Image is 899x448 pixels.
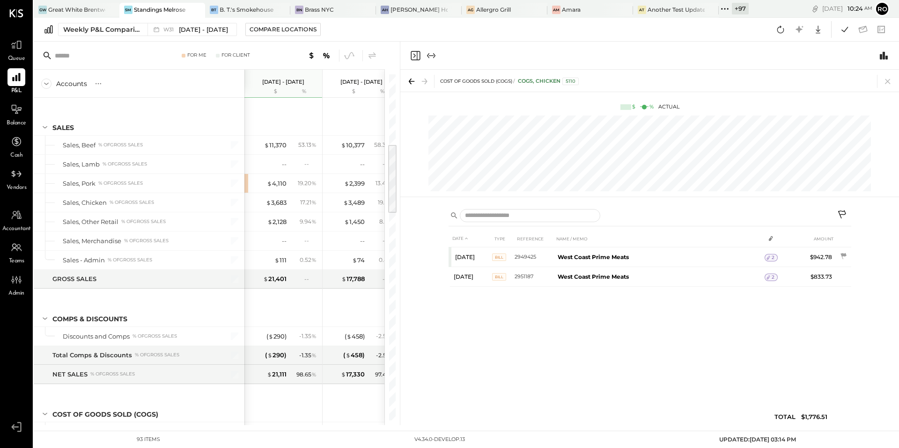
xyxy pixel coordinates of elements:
[381,6,389,14] div: AH
[220,6,273,14] div: B. T.'s Smokehouse
[245,23,321,36] button: Compare Locations
[391,6,448,14] div: [PERSON_NAME] Hoboken
[648,6,705,14] div: Another Test Updated
[772,254,774,261] span: 2
[298,141,317,149] div: 53.13
[0,206,32,233] a: Accountant
[274,256,280,264] span: $
[374,141,395,149] div: 58.34
[267,370,272,378] span: $
[649,103,654,111] div: %
[476,6,511,14] div: Allergro Grill
[7,119,26,128] span: Balance
[554,230,765,247] th: NAME / MEMO
[52,351,132,360] div: Total Comps & Discounts
[264,141,287,150] div: 11,370
[0,271,32,298] a: Admin
[341,141,365,150] div: 10,377
[352,256,357,264] span: $
[90,371,135,377] div: % of GROSS SALES
[772,274,774,281] span: 2
[295,6,303,14] div: BN
[379,217,395,226] div: 8.15
[289,88,319,95] div: %
[414,436,465,443] div: v 4.34.0-develop.13
[52,314,127,324] div: Comps & Discounts
[515,247,554,267] td: 2949425
[0,101,32,128] a: Balance
[0,68,32,95] a: P&L
[719,436,796,443] span: UPDATED: [DATE] 03:14 PM
[450,230,492,247] th: DATE
[300,256,317,264] div: 0.52
[552,6,560,14] div: Am
[311,198,317,206] span: %
[163,27,177,32] span: W31
[263,275,287,283] div: 21,401
[343,198,365,207] div: 3,489
[345,332,365,341] div: ( 458 )
[811,4,820,14] div: copy link
[135,352,179,358] div: % of GROSS SALES
[263,275,268,282] span: $
[341,370,365,379] div: 17,330
[282,160,287,169] div: --
[346,332,352,340] span: $
[492,230,515,247] th: TYPE
[311,256,317,263] span: %
[98,142,143,148] div: % of GROSS SALES
[98,180,143,187] div: % of GROSS SALES
[108,257,152,263] div: % of GROSS SALES
[311,370,317,378] span: %
[8,55,25,63] span: Queue
[341,141,346,149] span: $
[63,160,100,169] div: Sales, Lamb
[352,256,365,265] div: 74
[632,103,635,111] div: $
[250,25,317,33] div: Compare Locations
[300,198,317,207] div: 17.21
[343,199,348,206] span: $
[124,6,133,14] div: SM
[63,198,107,207] div: Sales, Chicken
[63,25,142,34] div: Weekly P&L Comparison
[187,52,206,58] div: For Me
[249,88,287,95] div: $
[121,218,166,225] div: % of GROSS SALES
[282,237,287,246] div: --
[63,217,118,226] div: Sales, Other Retail
[52,370,88,379] div: NET SALES
[311,217,317,225] span: %
[440,78,512,84] span: COST OF GOODS SOLD (COGS)
[179,25,228,34] span: [DATE] - [DATE]
[878,50,890,61] button: Switch to Chart module
[518,78,579,85] div: COGS, Chicken
[360,160,365,169] div: --
[875,1,890,16] button: Ro
[300,217,317,226] div: 9.94
[274,256,287,265] div: 111
[450,247,492,267] td: [DATE]
[267,351,273,359] span: $
[110,199,154,206] div: % of GROSS SALES
[311,141,317,148] span: %
[343,351,365,360] div: ( 458 )
[0,36,32,63] a: Queue
[11,87,22,95] span: P&L
[822,4,872,13] div: [DATE]
[0,165,32,192] a: Vendors
[266,199,271,206] span: $
[48,6,105,14] div: Great White Brentwood
[410,50,421,61] button: Close panel
[515,267,554,287] td: 2951187
[620,103,679,111] div: Actual
[58,23,237,36] button: Weekly P&L Comparison W31[DATE] - [DATE]
[492,273,506,281] span: Bill
[340,79,383,85] p: [DATE] - [DATE]
[383,237,395,245] div: --
[562,78,579,85] div: 5110
[63,141,96,150] div: Sales, Beef
[296,370,317,379] div: 98.65
[800,230,836,247] th: AMOUNT
[426,50,437,61] button: Expand panel (e)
